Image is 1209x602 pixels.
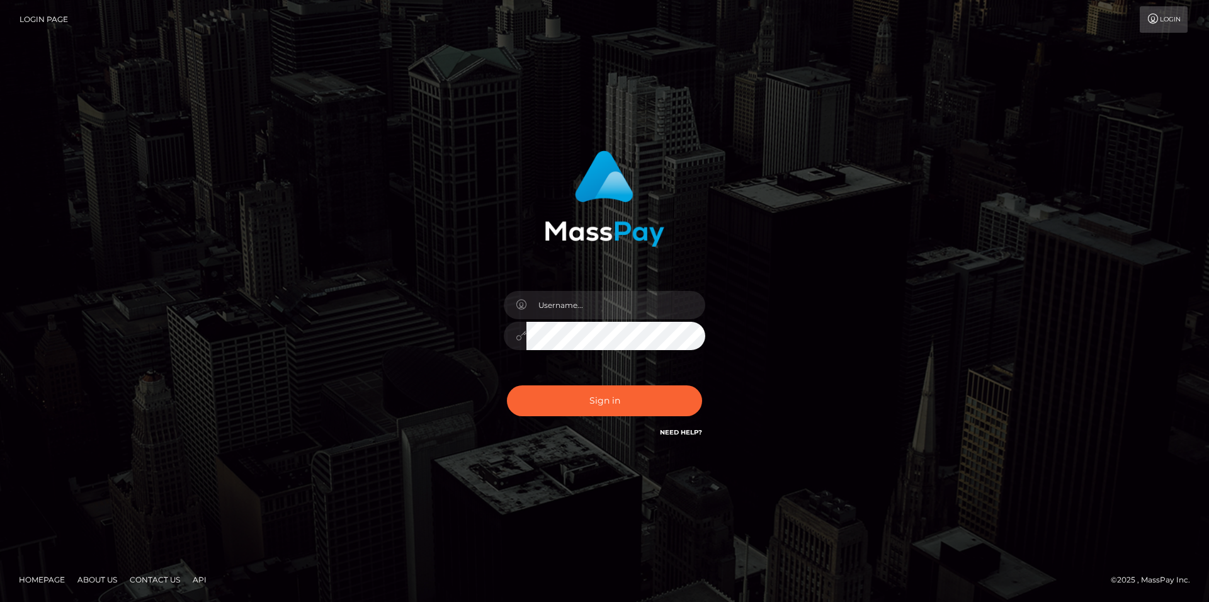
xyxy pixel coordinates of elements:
[72,570,122,589] a: About Us
[526,291,705,319] input: Username...
[545,150,664,247] img: MassPay Login
[507,385,702,416] button: Sign in
[1111,573,1200,587] div: © 2025 , MassPay Inc.
[20,6,68,33] a: Login Page
[188,570,212,589] a: API
[1140,6,1188,33] a: Login
[125,570,185,589] a: Contact Us
[14,570,70,589] a: Homepage
[660,428,702,436] a: Need Help?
